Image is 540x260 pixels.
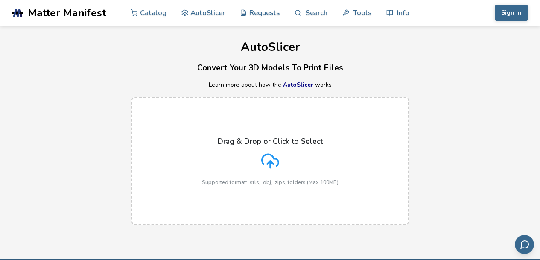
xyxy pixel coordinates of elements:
a: AutoSlicer [283,81,313,89]
button: Send feedback via email [515,235,534,254]
button: Sign In [495,5,528,21]
span: Matter Manifest [28,7,106,19]
p: Supported format: .stls, .obj, .zips, folders (Max 100MB) [202,179,339,185]
p: Drag & Drop or Click to Select [218,137,323,146]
